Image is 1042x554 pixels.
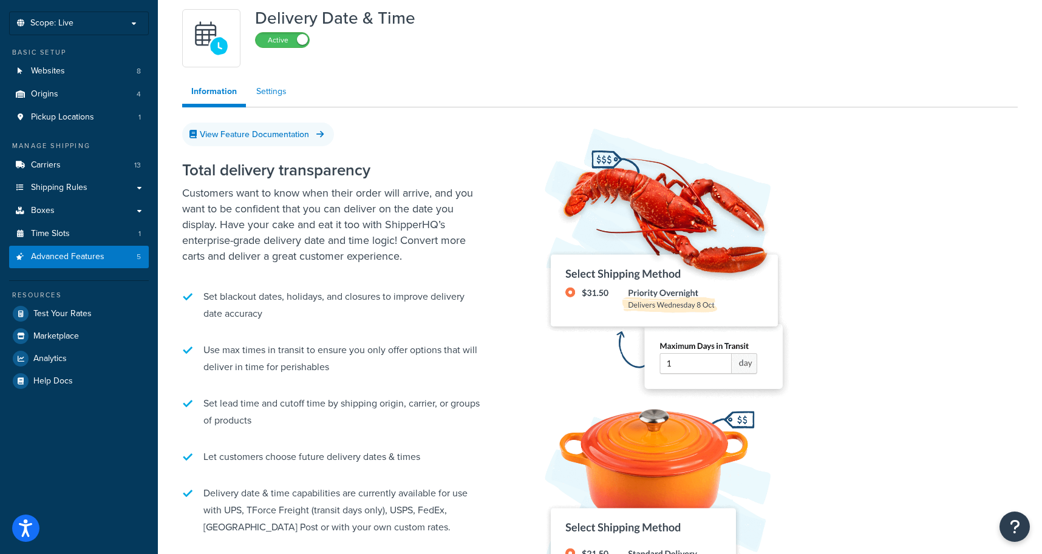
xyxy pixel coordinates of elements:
li: Carriers [9,154,149,177]
span: Origins [31,89,58,100]
span: Carriers [31,160,61,171]
a: View Feature Documentation [182,123,334,146]
li: Let customers choose future delivery dates & times [182,442,486,471]
p: Customers want to know when their order will arrive, and you want to be confident that you can de... [182,185,486,264]
a: Boxes [9,200,149,222]
a: Marketplace [9,325,149,347]
img: gfkeb5ejjkALwAAAABJRU5ErkJggg== [190,17,233,59]
span: 8 [137,66,141,76]
a: Origins4 [9,83,149,106]
span: Websites [31,66,65,76]
a: Carriers13 [9,154,149,177]
li: Time Slots [9,223,149,245]
span: 1 [138,112,141,123]
a: Settings [247,79,296,104]
a: Pickup Locations1 [9,106,149,129]
span: 4 [137,89,141,100]
a: Websites8 [9,60,149,83]
span: Time Slots [31,229,70,239]
span: 5 [137,252,141,262]
label: Active [256,33,309,47]
span: 13 [134,160,141,171]
span: 1 [138,229,141,239]
button: Open Resource Center [999,512,1030,542]
span: Shipping Rules [31,183,87,193]
li: Pickup Locations [9,106,149,129]
h2: Total delivery transparency [182,161,486,179]
li: Origins [9,83,149,106]
a: Advanced Features5 [9,246,149,268]
h1: Delivery Date & Time [255,9,415,27]
span: Help Docs [33,376,73,387]
span: Scope: Live [30,18,73,29]
a: Shipping Rules [9,177,149,199]
li: Set blackout dates, holidays, and closures to improve delivery date accuracy [182,282,486,328]
span: Advanced Features [31,252,104,262]
li: Delivery date & time capabilities are currently available for use with UPS, TForce Freight (trans... [182,479,486,542]
a: Information [182,79,246,107]
a: Analytics [9,348,149,370]
a: Help Docs [9,370,149,392]
span: Analytics [33,354,67,364]
div: Basic Setup [9,47,149,58]
span: Test Your Rates [33,309,92,319]
span: Boxes [31,206,55,216]
li: Advanced Features [9,246,149,268]
li: Websites [9,60,149,83]
div: Manage Shipping [9,141,149,151]
li: Use max times in transit to ensure you only offer options that will deliver in time for perishables [182,336,486,382]
a: Test Your Rates [9,303,149,325]
a: Time Slots1 [9,223,149,245]
div: Resources [9,290,149,300]
li: Set lead time and cutoff time by shipping origin, carrier, or groups of products [182,389,486,435]
span: Pickup Locations [31,112,94,123]
span: Marketplace [33,331,79,342]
